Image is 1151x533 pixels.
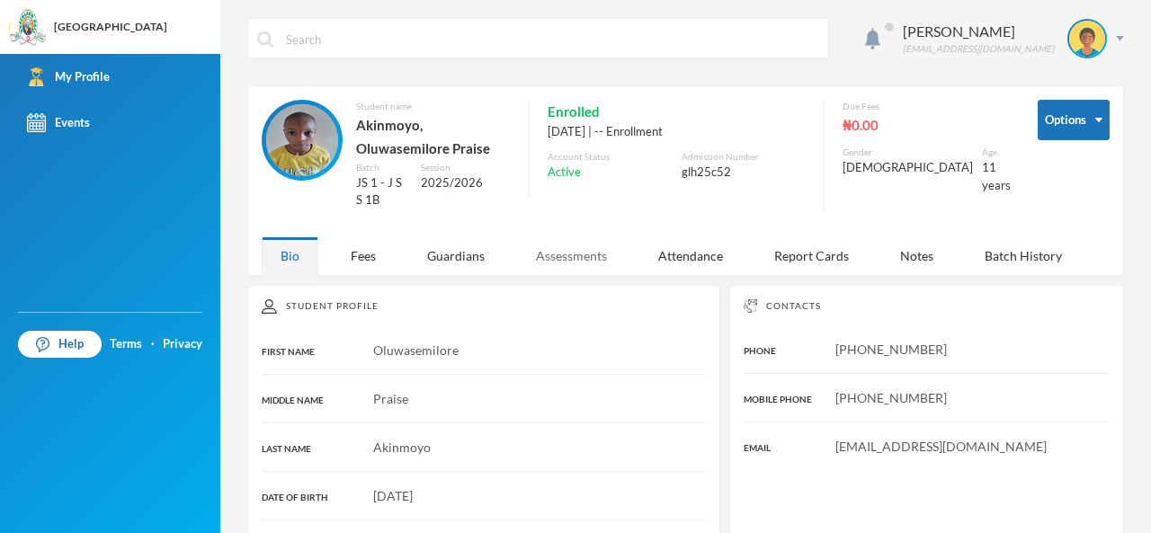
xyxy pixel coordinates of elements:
[356,174,407,209] div: JS 1 - J S S 1B
[356,113,511,161] div: Akinmoyo, Oluwasemilore Praise
[843,146,973,159] div: Gender
[843,159,973,177] div: [DEMOGRAPHIC_DATA]
[257,31,273,48] img: search
[1069,21,1105,57] img: STUDENT
[262,299,706,314] div: Student Profile
[903,21,1054,42] div: [PERSON_NAME]
[373,488,413,503] span: [DATE]
[18,331,102,358] a: Help
[373,342,459,358] span: Oluwasemilore
[744,299,1110,313] div: Contacts
[548,164,581,182] span: Active
[373,391,408,406] span: Praise
[262,236,318,275] div: Bio
[966,236,1081,275] div: Batch History
[332,236,395,275] div: Fees
[27,67,110,86] div: My Profile
[10,10,46,46] img: logo
[903,42,1054,56] div: [EMAIL_ADDRESS][DOMAIN_NAME]
[639,236,742,275] div: Attendance
[548,123,806,141] div: [DATE] | -- Enrollment
[835,390,947,405] span: [PHONE_NUMBER]
[356,161,407,174] div: Batch
[163,335,202,353] a: Privacy
[982,159,1011,194] div: 11 years
[408,236,504,275] div: Guardians
[682,164,806,182] div: glh25c52
[356,100,511,113] div: Student name
[1038,100,1110,140] button: Options
[881,236,952,275] div: Notes
[755,236,868,275] div: Report Cards
[110,335,142,353] a: Terms
[682,150,806,164] div: Admission Number
[421,174,511,192] div: 2025/2026
[835,439,1047,454] span: [EMAIL_ADDRESS][DOMAIN_NAME]
[517,236,626,275] div: Assessments
[373,440,431,455] span: Akinmoyo
[284,19,819,59] input: Search
[548,150,672,164] div: Account Status
[54,19,167,35] div: [GEOGRAPHIC_DATA]
[548,100,600,123] span: Enrolled
[151,335,155,353] div: ·
[266,104,338,176] img: STUDENT
[843,100,1011,113] div: Due Fees
[982,146,1011,159] div: Age
[843,113,1011,137] div: ₦0.00
[27,113,90,132] div: Events
[835,342,947,357] span: [PHONE_NUMBER]
[421,161,511,174] div: Session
